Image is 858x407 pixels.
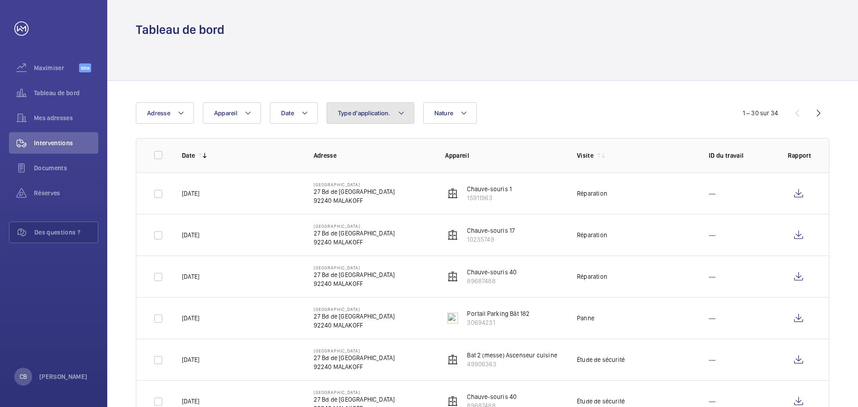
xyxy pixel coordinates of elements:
[314,348,360,353] font: [GEOGRAPHIC_DATA]
[314,313,395,320] font: 27 Bd de [GEOGRAPHIC_DATA]
[467,361,496,368] font: 49906363
[314,363,363,370] font: 92240 MALAKOFF
[314,197,363,204] font: 92240 MALAKOFF
[709,152,744,159] font: ID du travail
[577,398,625,405] font: Étude de sécurité
[577,152,593,159] font: Visite
[314,390,360,395] font: [GEOGRAPHIC_DATA]
[467,319,495,326] font: 30694231
[577,190,607,197] font: Réparation
[314,396,395,403] font: 27 Bd de [GEOGRAPHIC_DATA]
[447,188,458,199] img: elevator.svg
[314,188,395,195] font: 27 Bd de [GEOGRAPHIC_DATA]
[203,102,261,124] button: Appareil
[281,109,294,117] font: Date
[182,273,199,280] font: [DATE]
[314,239,363,246] font: 92240 MALAKOFF
[467,185,512,193] font: Chauve-souris 1
[577,273,607,280] font: Réparation
[577,315,594,322] font: Panne
[467,269,517,276] font: Chauve-souris 40
[467,310,530,317] font: Portail Parking Bât 182
[467,227,515,234] font: Chauve-souris 17
[182,398,199,405] font: [DATE]
[447,396,458,407] img: elevator.svg
[709,315,716,322] font: ---
[314,280,363,287] font: 92240 MALAKOFF
[81,65,89,71] font: Bêta
[136,22,224,37] font: Tableau de bord
[314,223,360,229] font: [GEOGRAPHIC_DATA]
[34,189,60,197] font: Réserves
[147,109,170,117] font: Adresse
[314,271,395,278] font: 27 Bd de [GEOGRAPHIC_DATA]
[182,190,199,197] font: [DATE]
[182,315,199,322] font: [DATE]
[709,190,716,197] font: ---
[577,231,607,239] font: Réparation
[434,109,454,117] font: Nature
[182,356,199,363] font: [DATE]
[467,236,494,243] font: 10235749
[709,356,716,363] font: ---
[182,152,195,159] font: Date
[214,109,237,117] font: Appareil
[467,277,495,285] font: 89687488
[314,322,363,329] font: 92240 MALAKOFF
[743,109,778,117] font: 1 – 30 sur 34
[788,152,811,159] font: Rapport
[20,373,27,380] font: CB
[34,139,73,147] font: Interventions
[34,164,67,172] font: Documents
[314,182,360,187] font: [GEOGRAPHIC_DATA]
[314,265,360,270] font: [GEOGRAPHIC_DATA]
[314,152,336,159] font: Adresse
[447,271,458,282] img: elevator.svg
[182,231,199,239] font: [DATE]
[445,152,469,159] font: Appareil
[338,109,391,117] font: Type d'application.
[34,89,80,97] font: Tableau de bord
[314,230,395,237] font: 27 Bd de [GEOGRAPHIC_DATA]
[270,102,318,124] button: Date
[34,64,64,71] font: Maximiser
[467,352,557,359] font: Bat 2 (messe) Ascenseur cuisine
[709,231,716,239] font: ---
[34,114,73,122] font: Mes adresses
[136,102,194,124] button: Adresse
[423,102,477,124] button: Nature
[467,393,517,400] font: Chauve-souris 40
[447,313,458,323] img: fighter_door.svg
[447,230,458,240] img: elevator.svg
[709,398,716,405] font: ---
[577,356,625,363] font: Étude de sécurité
[39,373,88,380] font: [PERSON_NAME]
[34,229,80,236] font: Des questions ?
[327,102,414,124] button: Type d'application.
[314,354,395,361] font: 27 Bd de [GEOGRAPHIC_DATA]
[709,273,716,280] font: ---
[467,194,492,201] font: 15911963
[314,306,360,312] font: [GEOGRAPHIC_DATA]
[447,354,458,365] img: elevator.svg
